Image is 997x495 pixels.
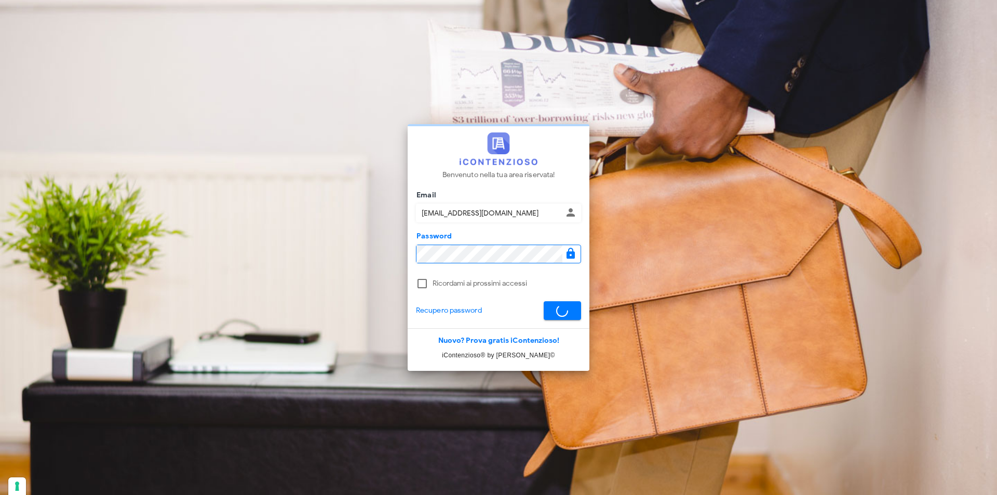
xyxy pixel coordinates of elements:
p: Benvenuto nella tua area riservata! [442,169,555,181]
label: Email [413,190,436,200]
a: Nuovo? Prova gratis iContenzioso! [438,336,559,345]
p: iContenzioso® by [PERSON_NAME]© [408,350,589,360]
input: Inserisci il tuo indirizzo email [416,204,562,222]
label: Ricordami ai prossimi accessi [433,278,581,289]
button: Le tue preferenze relative al consenso per le tecnologie di tracciamento [8,477,26,495]
label: Password [413,231,452,242]
a: Recupero password [416,305,482,316]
